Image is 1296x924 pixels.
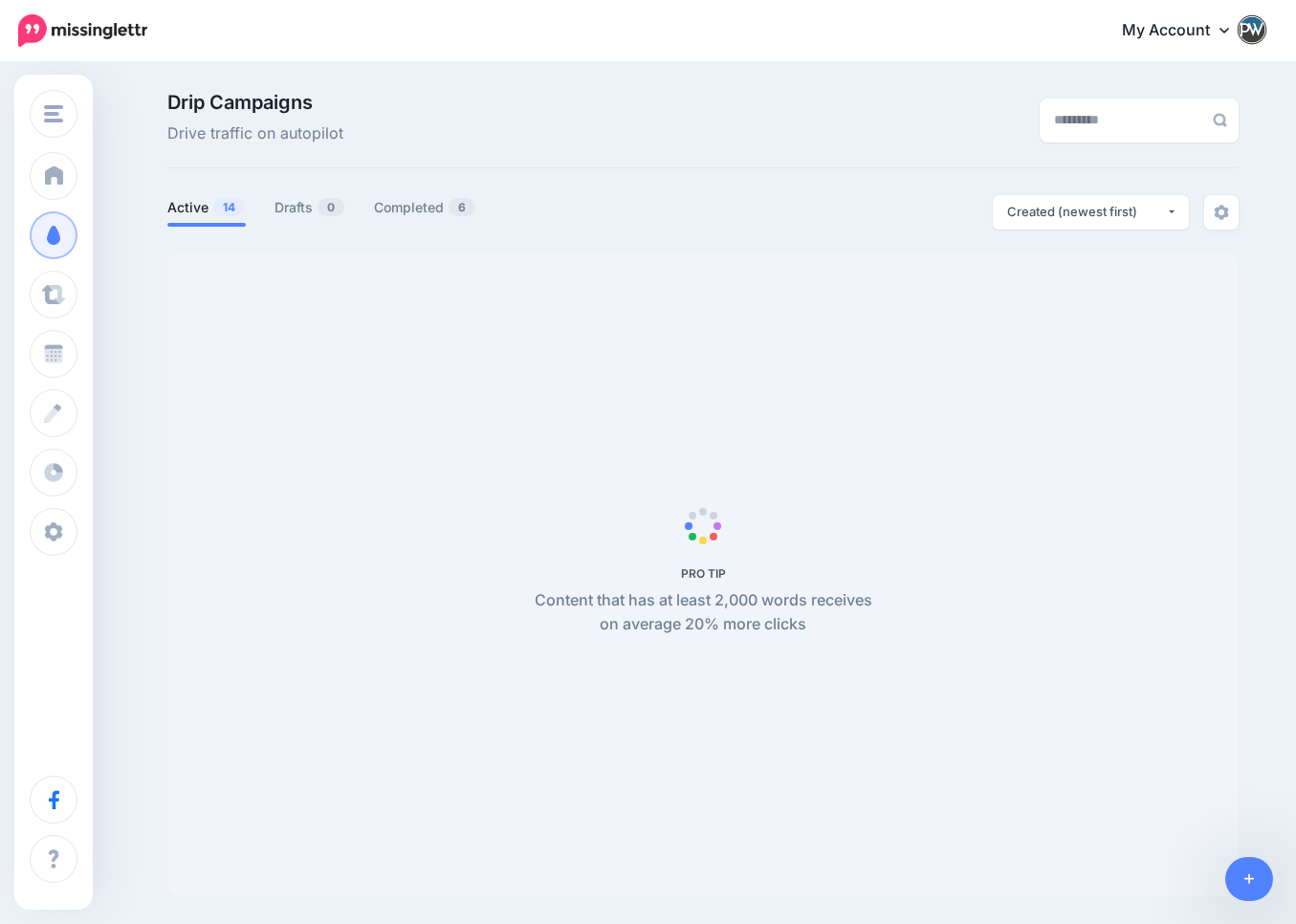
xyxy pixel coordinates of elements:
a: Completed6 [374,196,476,219]
span: 0 [318,198,344,216]
img: settings-grey.png [1214,205,1229,220]
button: Created (newest first) [993,195,1189,230]
img: Missinglettr [18,14,147,47]
span: Drip Campaigns [167,93,343,112]
a: Drafts0 [275,196,345,219]
img: search-grey-6.png [1213,113,1227,127]
span: Drive traffic on autopilot [167,121,343,146]
span: 6 [449,198,475,216]
div: Created (newest first) [1007,203,1166,221]
img: menu.png [44,105,63,122]
h5: PRO TIP [524,566,883,581]
span: 14 [213,198,245,216]
a: My Account [1103,8,1267,55]
p: Content that has at least 2,000 words receives on average 20% more clicks [524,588,883,638]
a: Active14 [167,196,246,219]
